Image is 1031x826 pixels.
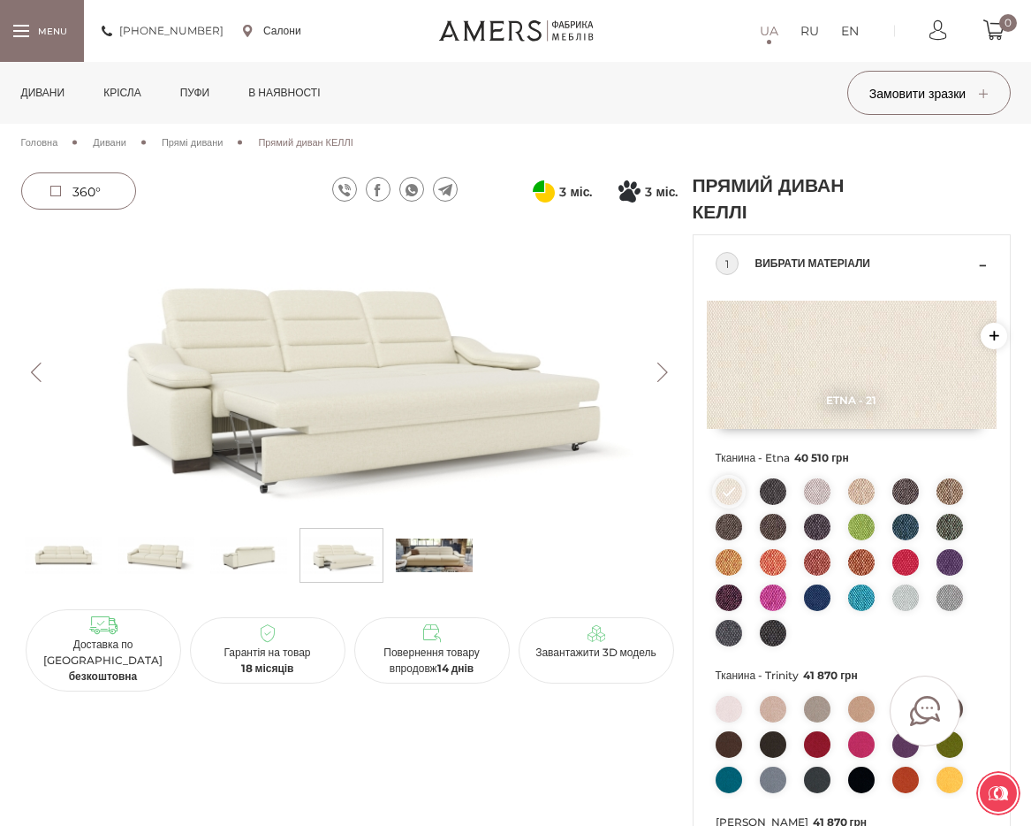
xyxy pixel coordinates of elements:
span: 41 870 грн [803,669,858,682]
a: Головна [21,134,58,150]
img: Прямий диван КЕЛЛІ s-3 [303,533,380,577]
a: [PHONE_NUMBER] [102,20,224,42]
span: Вибрати матеріали [755,253,974,274]
a: Дивани [8,62,79,124]
span: 3 міс. [645,181,678,203]
a: в наявності [235,62,333,124]
img: Прямий диван КЕЛЛІ s-0 [25,533,102,577]
a: Крісла [90,62,154,124]
b: 18 місяців [241,662,294,675]
b: 14 днів [437,662,474,675]
span: 3 міс. [559,181,592,203]
a: facebook [366,177,390,202]
div: 1 [716,252,739,275]
a: whatsapp [399,177,424,202]
p: Повернення товару впродовж [361,645,503,677]
button: Next [648,363,678,382]
img: Etna - 21 [707,301,997,429]
span: Тканина - Etna [716,447,988,470]
img: Прямий диван КЕЛЛІ s-1 [118,533,194,577]
span: 360° [72,184,101,200]
span: 0 [999,14,1017,32]
span: Замовити зразки [869,86,988,102]
img: s_ [396,533,473,577]
a: Прямі дивани [162,134,223,150]
span: Тканина - Trinity [716,664,988,687]
p: Завантажити 3D модель [526,645,667,661]
button: Замовити зразки [847,71,1011,115]
b: безкоштовна [69,669,138,683]
span: Etna - 21 [707,394,997,407]
span: Головна [21,136,58,149]
span: Прямі дивани [162,136,223,149]
svg: Покупка частинами від Монобанку [618,180,641,203]
a: Дивани [93,134,126,150]
a: EN [841,20,859,42]
span: Дивани [93,136,126,149]
p: Доставка по [GEOGRAPHIC_DATA] [33,637,174,685]
img: Прямий диван КЕЛЛІ -3 [21,226,678,519]
a: RU [800,20,819,42]
a: Пуфи [167,62,224,124]
a: viber [332,177,357,202]
svg: Оплата частинами від ПриватБанку [533,180,555,203]
span: 40 510 грн [794,451,849,464]
p: Гарантія на товар [197,645,338,677]
img: Прямий диван КЕЛЛІ s-2 [210,533,287,577]
a: UA [760,20,778,42]
a: 360° [21,172,136,210]
button: Previous [21,363,52,382]
a: Салони [243,23,301,39]
a: telegram [433,177,458,202]
h1: Прямий диван КЕЛЛІ [693,172,896,226]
